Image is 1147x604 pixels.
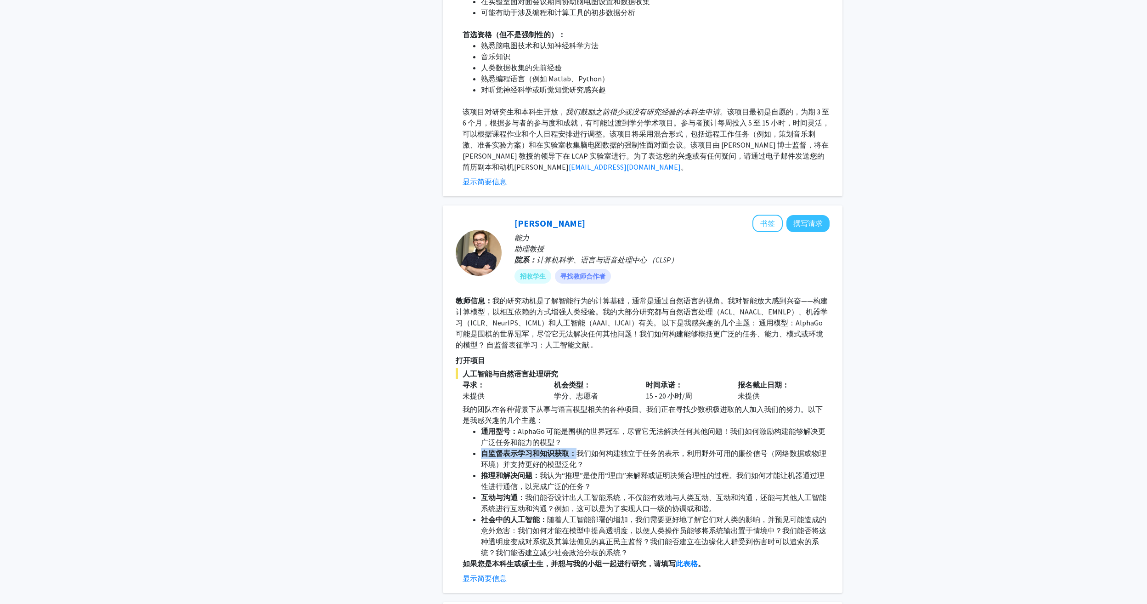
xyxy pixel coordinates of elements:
fg-read-more: 我的研究动机是了解智能行为的计算基础，通常是通过自然语言的视角。我对智能放大感到兴奋——构建计算模型，以相互依赖的方式增强人类经验。我的大部分研究都与自然语言处理（ACL、NAACL、EMNLP... [456,296,828,349]
font: 15 - 20 小时/周 [646,391,692,400]
strong: 通用型号： [481,427,518,436]
li: 熟悉脑电图技术和认知神经科学方法 [481,40,830,51]
p: 打开项目 [456,355,830,366]
p: 我的团队在各种背景下从事与语言模型相关的各种项目。我们正在寻找少数积极进取的人加入我们的努力。以下是我感兴趣的几个主题： [463,404,830,426]
p: 寻求： [463,379,541,390]
p: 时间承诺： [646,379,724,390]
li: AlphaGo 可能是围棋的世界冠军，尽管它无法解决任何其他问题！我们如何激励构建能够解决更广泛任务和能力的模型？ [481,426,830,448]
button: 将 Daniel Khashabi 添加到书签 [752,215,783,232]
em: 我们鼓励之前很少或没有研究经验的本科生申请 [565,107,720,116]
button: 显示简要信息 [463,573,507,584]
span: 人工智能与自然语言处理研究 [456,368,830,379]
li: 可能有助于涉及编程和计算工具的初步数据分析 [481,7,830,18]
span: 计算机科学、语言与语音处理中心 （CLSP） [537,255,678,264]
p: 报名截止日期： [738,379,816,390]
b: 院系： [514,255,537,264]
b: 教师信息： [456,296,492,305]
li: 随着人工智能部署的增加，我们需要更好地了解它们对人类的影响，并预见可能造成的意外危害：我们如何才能在模型中提高透明度，以便人类操作员能够将系统输出置于情境中？我们能否将这种透明度变成对系统及其算... [481,514,830,558]
font: 未提供 [738,391,760,400]
li: 我们能否设计出人工智能系统，不仅能有效地与人类互动、互动和沟通，还能与其他人工智能系统进行互动和沟通？例如，这可以是为了实现人口一级的协调或和谐。 [481,492,830,514]
li: 熟悉编程语言（例如 Matlab、Python） [481,73,830,84]
strong: 。 [698,559,705,568]
strong: 社会中的人工智能： [481,515,547,524]
font: 学分、志愿者 [554,391,598,400]
li: 对听觉神经科学或听觉知觉研究感兴趣 [481,84,830,95]
li: 人类数据收集的先前经验 [481,62,830,73]
div: 未提供 [463,390,541,401]
strong: 互动与沟通： [481,493,525,502]
p: 该项目对研究生和本科生开放， 。该项目最初是自愿的，为期 3 至 6 个月，根据参与者的参与度和成就，有可能过渡到学分学术项目。参与者预计每周投入 5 至 15 小时，时间灵活，可以根据课程作业... [463,106,830,172]
strong: 首选资格（但不是强制性的）： [463,30,565,39]
li: 我认为“推理”是使用“理由”来解释或证明决策合理性的过程。我们如何才能让机器通过理性进行通信，以完成广泛的任务？ [481,470,830,492]
li: 我们如何构建独立于任务的表示，利用野外可用的廉价信号（网络数据或物理环境）并支持更好的模型泛化？ [481,448,830,470]
p: 能力 [514,232,830,243]
a: [PERSON_NAME] [514,217,585,229]
font: 寻找教师合作者 [560,272,605,281]
p: 助理教授 [514,243,830,254]
button: 显示简要信息 [463,176,507,187]
iframe: Chat [7,563,39,597]
li: 音乐知识 [481,51,830,62]
strong: 如果您是本科生或硕士生，并想与我的小组一起进行研究，请填写 [463,559,676,568]
a: [EMAIL_ADDRESS][DOMAIN_NAME] [569,162,681,171]
button: 向 Daniel Khashabi 撰写请求 [786,215,830,232]
a: 此表格 [676,559,698,568]
strong: 自监督表示学习和知识获取： [481,449,576,458]
strong: 推理和解决问题： [481,471,540,480]
p: 机会类型： [554,379,632,390]
font: 招收学生 [520,272,546,281]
